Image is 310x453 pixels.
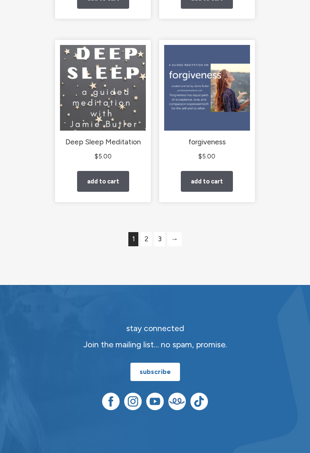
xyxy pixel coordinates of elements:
span: $ [95,153,98,160]
h2: stay connected [55,324,255,333]
a: Deep Sleep Meditation $5.00 [60,45,146,162]
a: → [167,232,182,246]
img: TikTok [190,393,208,410]
a: Page 2 [141,232,152,246]
h2: Deep Sleep Meditation [60,138,146,147]
img: forgiveness [164,45,250,131]
a: forgiveness $5.00 [164,45,250,162]
h2: forgiveness [164,138,250,147]
a: Page 3 [154,232,165,246]
img: Instagram [124,393,142,410]
img: Facebook [102,393,120,410]
p: Join the mailing list… no spam, promise. [55,338,255,351]
nav: Product Pagination [55,230,255,252]
img: YouTube [146,393,164,410]
a: Add to cart: “Deep Sleep Meditation” [77,171,129,192]
span: $ [198,153,202,160]
a: Add to cart: “forgiveness” [181,171,233,192]
a: subscribe [130,363,180,381]
bdi: 5.00 [95,153,112,160]
img: Teespring [168,393,186,410]
span: Page 1 [128,232,138,246]
img: Deep Sleep Meditation [60,45,146,131]
bdi: 5.00 [198,153,215,160]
